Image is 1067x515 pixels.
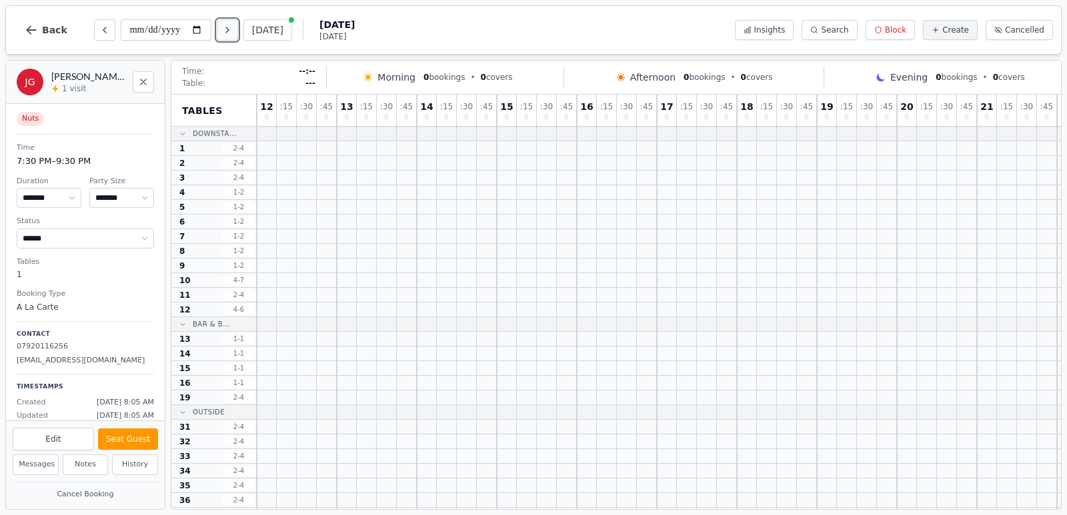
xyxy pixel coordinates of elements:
span: 2 - 4 [223,466,255,476]
button: Notes [63,454,109,475]
span: 1 - 2 [223,217,255,227]
span: 7 [179,231,185,242]
span: : 15 [760,103,773,111]
span: 35 [179,480,191,491]
span: 32 [179,436,191,447]
span: 1 - 1 [223,348,255,358]
span: 0 [345,114,349,121]
span: 0 [905,114,909,121]
span: : 45 [560,103,573,111]
span: 16 [179,378,191,388]
button: Previous day [94,19,115,41]
span: 0 [844,114,848,121]
span: 0 [1004,114,1008,121]
span: [DATE] [319,18,355,31]
span: 21 [980,102,993,111]
span: 33 [179,451,191,462]
span: 18 [740,102,753,111]
span: Search [821,25,848,35]
span: : 45 [400,103,413,111]
span: 0 [423,73,429,82]
p: Contact [17,330,154,339]
span: : 30 [300,103,313,111]
button: Seat Guest [98,428,158,450]
span: Created [17,397,46,408]
span: 0 [644,114,648,121]
span: : 30 [620,103,633,111]
span: 2 - 4 [223,392,255,402]
button: History [112,454,158,475]
span: 12 [260,102,273,111]
span: 31 [179,422,191,432]
span: 11 [179,290,191,300]
span: 6 [179,217,185,227]
button: Block [866,20,915,40]
span: 0 [1044,114,1048,121]
span: : 15 [920,103,933,111]
span: 0 [304,114,308,121]
span: 0 [624,114,628,121]
span: 19 [179,392,191,403]
span: • [731,72,736,83]
span: 3 [179,173,185,183]
h2: [PERSON_NAME] [PERSON_NAME] [51,70,125,83]
span: bookings [936,72,977,83]
button: Cancelled [986,20,1053,40]
span: 1 - 2 [223,260,255,270]
span: Outside [193,407,225,417]
span: 2 - 4 [223,173,255,183]
span: 1 - 2 [223,231,255,241]
span: Cancelled [1005,25,1044,35]
span: Block [885,25,906,35]
span: Create [942,25,969,35]
span: 0 [1024,114,1028,121]
span: 1 - 1 [223,334,255,344]
dt: Party Size [89,176,154,187]
button: Edit [13,428,94,450]
span: 15 [500,102,513,111]
span: Back [42,25,67,35]
dd: 1 [17,268,154,280]
dt: Duration [17,176,81,187]
span: 2 - 4 [223,436,255,446]
span: 10 [179,275,191,286]
span: Nuts [17,112,44,126]
span: Insights [754,25,786,35]
span: 0 [284,114,288,121]
span: 0 [936,73,941,82]
span: : 15 [280,103,293,111]
span: 34 [179,466,191,476]
span: covers [993,72,1025,83]
span: 0 [944,114,948,121]
span: : 45 [480,103,493,111]
span: 2 - 4 [223,451,255,461]
span: Morning [377,71,415,84]
span: Table: [182,78,205,89]
span: Updated [17,410,48,422]
span: : 15 [440,103,453,111]
span: Bar & B... [193,319,230,329]
button: Messages [13,454,59,475]
span: : 30 [860,103,873,111]
p: [EMAIL_ADDRESS][DOMAIN_NAME] [17,355,154,366]
span: 0 [784,114,788,121]
span: 4 [179,187,185,198]
button: Insights [735,20,794,40]
span: 1 visit [62,83,86,94]
span: 1 - 1 [223,378,255,388]
dt: Status [17,216,154,227]
span: : 15 [600,103,613,111]
span: 0 [804,114,808,121]
span: 2 - 4 [223,290,255,300]
button: Search [802,20,857,40]
span: Time: [182,66,204,77]
span: 0 [745,114,749,121]
span: 0 [481,73,486,82]
span: 0 [924,114,928,121]
span: 2 - 4 [223,480,255,490]
span: 0 [985,114,989,121]
span: 0 [484,114,488,121]
span: : 30 [940,103,953,111]
span: 13 [179,334,191,344]
span: 0 [665,114,669,121]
